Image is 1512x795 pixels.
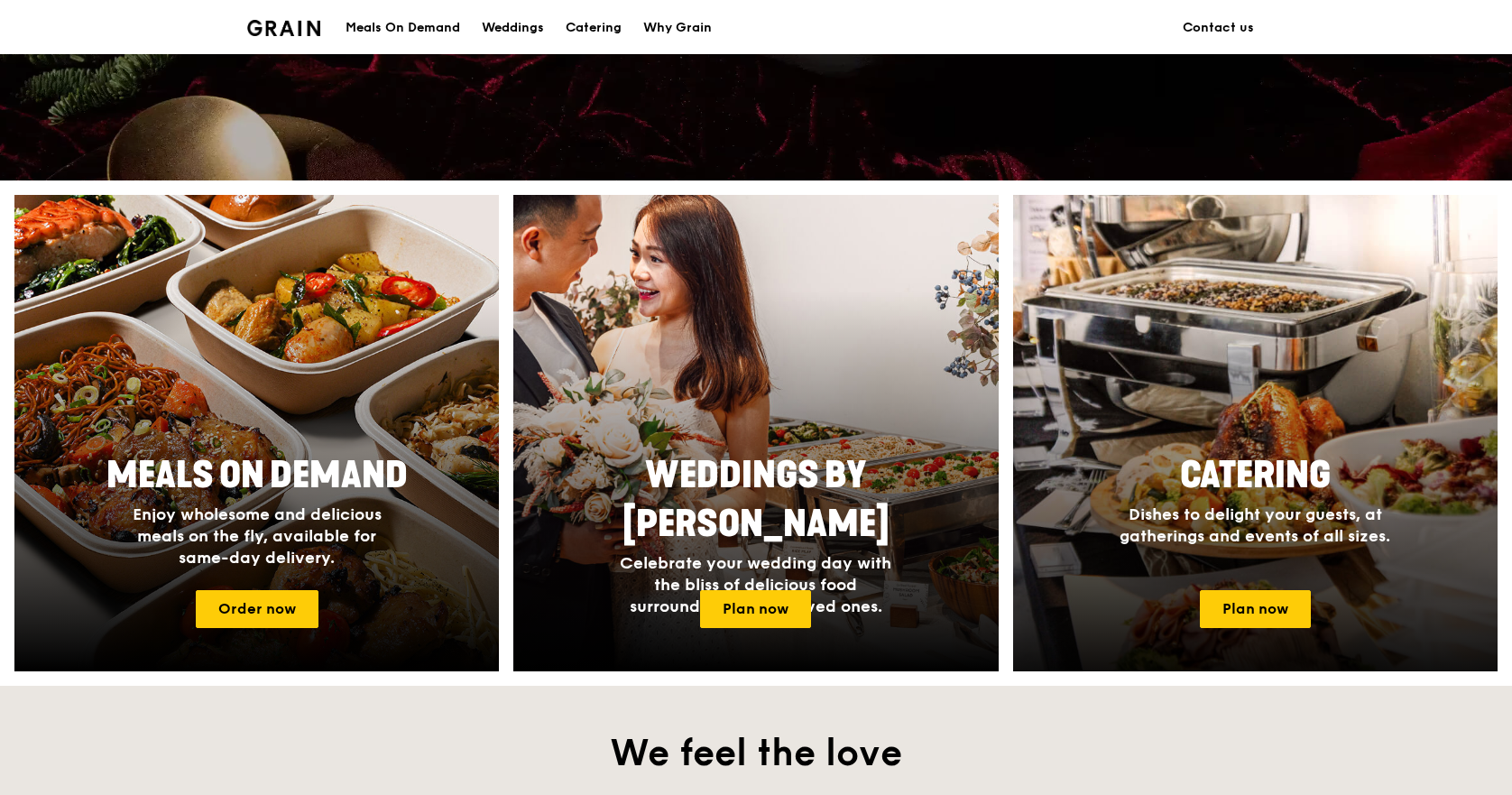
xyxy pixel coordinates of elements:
span: Enjoy wholesome and delicious meals on the fly, available for same-day delivery. [133,504,382,568]
span: Weddings by [PERSON_NAME] [622,454,890,546]
a: Plan now [700,590,811,628]
div: Weddings [482,1,544,55]
a: Why Grain [632,1,723,55]
a: Weddings by [PERSON_NAME]Celebrate your wedding day with the bliss of delicious food surrounded b... [513,195,998,671]
div: Catering [566,1,622,55]
a: Meals On DemandEnjoy wholesome and delicious meals on the fly, available for same-day delivery.Or... [14,195,499,671]
span: Meals On Demand [106,454,408,497]
div: Meals On Demand [346,1,460,55]
a: Weddings [471,1,555,55]
a: Contact us [1172,1,1265,55]
div: Why Grain [643,1,712,55]
img: weddings-card.4f3003b8.jpg [513,195,998,671]
img: meals-on-demand-card.d2b6f6db.png [14,195,499,671]
span: Celebrate your wedding day with the bliss of delicious food surrounded by your loved ones. [620,553,891,616]
a: Order now [196,590,318,628]
img: Grain [247,20,320,36]
a: Catering [555,1,632,55]
span: Catering [1180,454,1331,497]
a: Plan now [1200,590,1311,628]
a: CateringDishes to delight your guests, at gatherings and events of all sizes.Plan now [1013,195,1498,671]
span: Dishes to delight your guests, at gatherings and events of all sizes. [1120,504,1390,546]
